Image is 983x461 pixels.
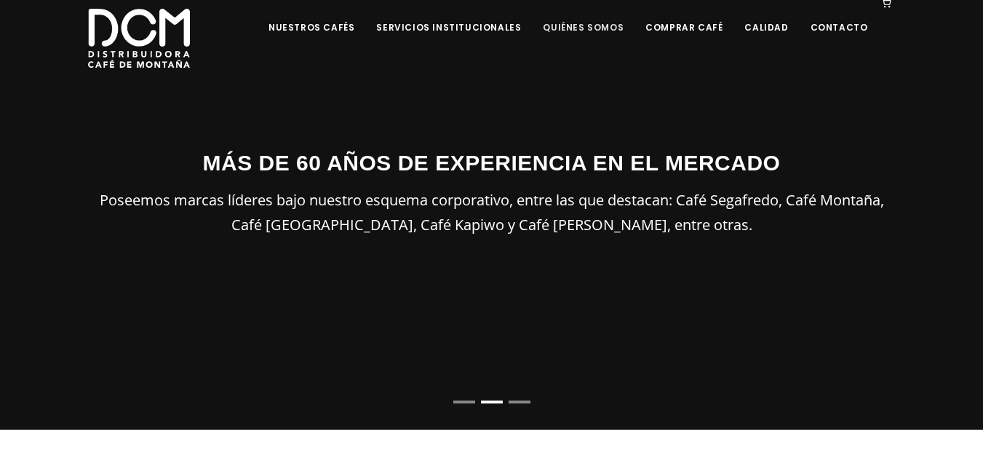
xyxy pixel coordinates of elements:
[88,188,896,237] p: Poseemos marcas líderes bajo nuestro esquema corporativo, entre las que destacan: Café Segafredo,...
[509,401,530,403] li: Page dot 3
[88,146,896,179] h3: MÁS DE 60 AÑOS DE EXPERIENCIA EN EL MERCADO
[481,401,503,403] li: Page dot 2
[453,401,475,403] li: Page dot 1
